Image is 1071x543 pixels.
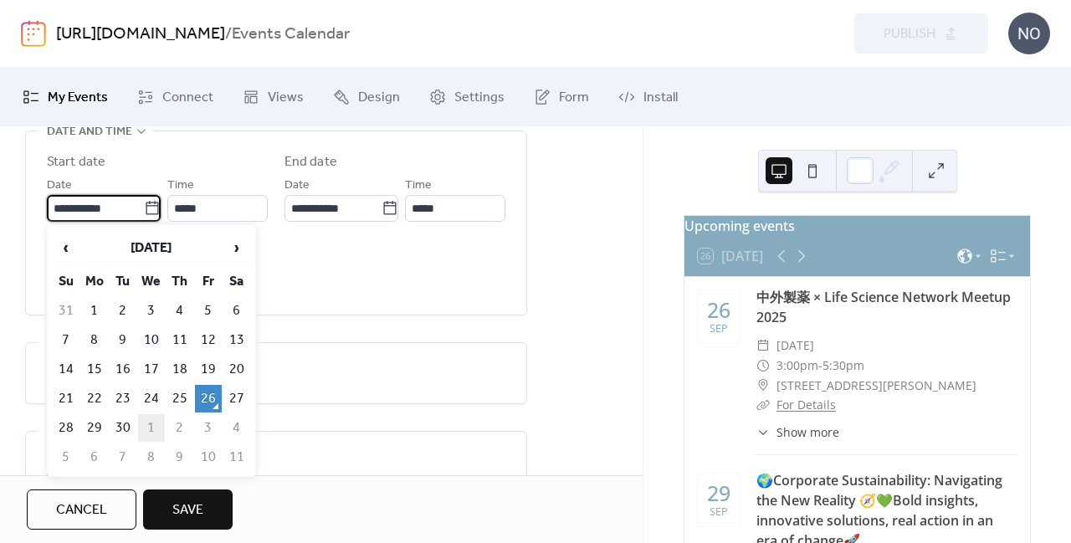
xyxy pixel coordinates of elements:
[756,356,770,376] div: ​
[54,231,79,264] span: ‹
[53,385,79,412] td: 21
[56,18,225,50] a: [URL][DOMAIN_NAME]
[81,414,108,442] td: 29
[167,443,193,471] td: 9
[110,443,136,471] td: 7
[167,297,193,325] td: 4
[358,88,400,108] span: Design
[110,356,136,383] td: 16
[776,423,839,441] span: Show more
[268,88,304,108] span: Views
[223,443,250,471] td: 11
[138,385,165,412] td: 24
[81,230,222,266] th: [DATE]
[195,268,222,295] th: Fr
[454,88,505,108] span: Settings
[822,356,864,376] span: 5:30pm
[47,122,132,142] span: Date and time
[707,300,730,320] div: 26
[230,74,316,120] a: Views
[53,443,79,471] td: 5
[223,385,250,412] td: 27
[195,356,222,383] td: 19
[559,88,589,108] span: Form
[81,385,108,412] td: 22
[53,356,79,383] td: 14
[756,423,839,441] button: ​Show more
[10,74,120,120] a: My Events
[223,414,250,442] td: 4
[81,268,108,295] th: Mo
[27,489,136,530] button: Cancel
[110,326,136,354] td: 9
[776,336,814,356] span: [DATE]
[684,216,1030,236] div: Upcoming events
[195,297,222,325] td: 5
[47,176,72,196] span: Date
[320,74,413,120] a: Design
[172,500,203,520] span: Save
[138,443,165,471] td: 8
[756,395,770,415] div: ​
[284,152,337,172] div: End date
[21,20,46,47] img: logo
[138,297,165,325] td: 3
[81,297,108,325] td: 1
[710,507,728,518] div: Sep
[223,326,250,354] td: 13
[1008,13,1050,54] div: NO
[818,356,822,376] span: -
[643,88,678,108] span: Install
[110,385,136,412] td: 23
[167,414,193,442] td: 2
[195,326,222,354] td: 12
[167,268,193,295] th: Th
[143,489,233,530] button: Save
[223,268,250,295] th: Sa
[167,176,194,196] span: Time
[710,324,728,335] div: Sep
[195,385,222,412] td: 26
[232,18,350,50] b: Events Calendar
[167,326,193,354] td: 11
[756,288,1011,326] a: 中外製薬 × Life Science Network Meetup 2025
[110,414,136,442] td: 30
[110,268,136,295] th: Tu
[56,500,107,520] span: Cancel
[47,152,105,172] div: Start date
[195,414,222,442] td: 3
[53,268,79,295] th: Su
[81,356,108,383] td: 15
[776,397,836,412] a: For Details
[81,326,108,354] td: 8
[223,297,250,325] td: 6
[417,74,517,120] a: Settings
[167,356,193,383] td: 18
[53,297,79,325] td: 31
[125,74,226,120] a: Connect
[707,483,730,504] div: 29
[162,88,213,108] span: Connect
[138,356,165,383] td: 17
[776,376,976,396] span: [STREET_ADDRESS][PERSON_NAME]
[195,443,222,471] td: 10
[48,88,108,108] span: My Events
[167,385,193,412] td: 25
[756,376,770,396] div: ​
[284,176,310,196] span: Date
[606,74,690,120] a: Install
[138,326,165,354] td: 10
[110,297,136,325] td: 2
[224,231,249,264] span: ›
[138,268,165,295] th: We
[81,443,108,471] td: 6
[405,176,432,196] span: Time
[223,356,250,383] td: 20
[53,326,79,354] td: 7
[776,356,818,376] span: 3:00pm
[521,74,602,120] a: Form
[225,18,232,50] b: /
[756,336,770,356] div: ​
[138,414,165,442] td: 1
